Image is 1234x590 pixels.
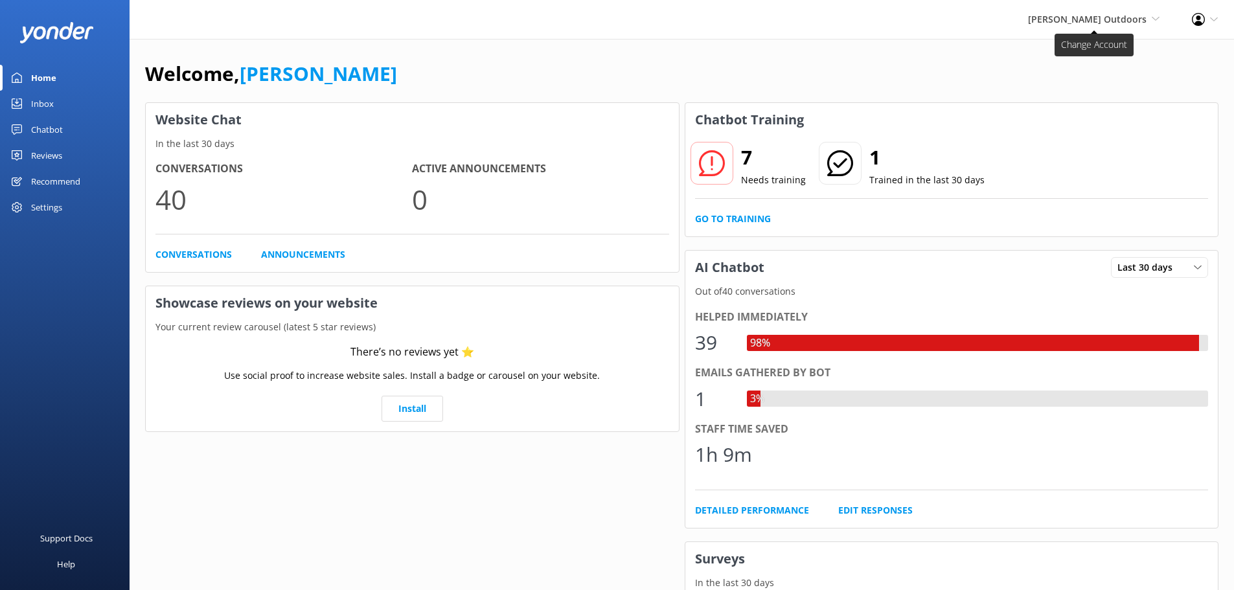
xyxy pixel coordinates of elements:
[412,177,668,221] p: 0
[350,344,474,361] div: There’s no reviews yet ⭐
[869,142,985,173] h2: 1
[155,177,412,221] p: 40
[695,309,1209,326] div: Helped immediately
[741,142,806,173] h2: 7
[838,503,913,517] a: Edit Responses
[146,320,679,334] p: Your current review carousel (latest 5 star reviews)
[224,369,600,383] p: Use social proof to increase website sales. Install a badge or carousel on your website.
[31,168,80,194] div: Recommend
[695,212,771,226] a: Go to Training
[19,22,94,43] img: yonder-white-logo.png
[57,551,75,577] div: Help
[155,247,232,262] a: Conversations
[685,284,1218,299] p: Out of 40 conversations
[31,117,63,142] div: Chatbot
[412,161,668,177] h4: Active Announcements
[695,365,1209,381] div: Emails gathered by bot
[31,91,54,117] div: Inbox
[685,542,1218,576] h3: Surveys
[382,396,443,422] a: Install
[31,65,56,91] div: Home
[695,503,809,517] a: Detailed Performance
[155,161,412,177] h4: Conversations
[1117,260,1180,275] span: Last 30 days
[685,576,1218,590] p: In the last 30 days
[685,103,814,137] h3: Chatbot Training
[31,194,62,220] div: Settings
[695,383,734,414] div: 1
[146,103,679,137] h3: Website Chat
[747,391,768,407] div: 3%
[695,439,752,470] div: 1h 9m
[146,286,679,320] h3: Showcase reviews on your website
[685,251,774,284] h3: AI Chatbot
[240,60,397,87] a: [PERSON_NAME]
[145,58,397,89] h1: Welcome,
[261,247,345,262] a: Announcements
[40,525,93,551] div: Support Docs
[146,137,679,151] p: In the last 30 days
[747,335,773,352] div: 98%
[741,173,806,187] p: Needs training
[869,173,985,187] p: Trained in the last 30 days
[31,142,62,168] div: Reviews
[695,421,1209,438] div: Staff time saved
[1028,13,1147,25] span: [PERSON_NAME] Outdoors
[695,327,734,358] div: 39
